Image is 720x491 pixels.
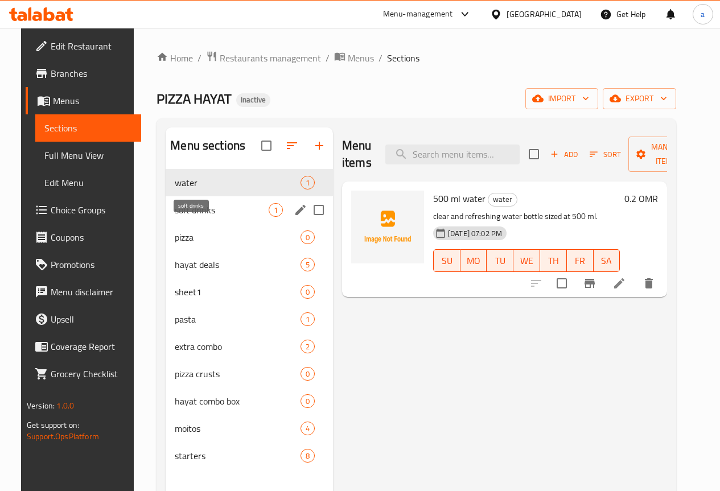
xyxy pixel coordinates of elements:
a: Support.OpsPlatform [27,429,99,444]
div: soft drinks1edit [166,196,333,224]
img: 500 ml water [351,191,424,263]
div: pizza0 [166,224,333,251]
span: Edit Menu [44,176,132,189]
p: clear and refreshing water bottle sized at 500 ml. [433,209,620,224]
a: Menu disclaimer [26,278,141,306]
span: Coverage Report [51,340,132,353]
div: pasta1 [166,306,333,333]
div: Menu-management [383,7,453,21]
span: import [534,92,589,106]
span: Promotions [51,258,132,271]
span: Add [549,148,579,161]
button: export [603,88,676,109]
span: 8 [301,451,314,461]
h2: Menu items [342,137,372,171]
a: Edit Menu [35,169,141,196]
span: Select all sections [254,134,278,158]
span: 2 [301,341,314,352]
span: Edit Restaurant [51,39,132,53]
span: Menus [348,51,374,65]
span: 1.0.0 [56,398,74,413]
span: MO [465,253,483,269]
span: hayat deals [175,258,301,271]
span: 1 [301,314,314,325]
input: search [385,145,520,164]
button: Add [546,146,582,163]
span: Sections [44,121,132,135]
button: Branch-specific-item [576,270,603,297]
span: water [488,193,517,206]
span: Menus [53,94,132,108]
span: [DATE] 07:02 PM [443,228,507,239]
span: 5 [301,259,314,270]
span: Sections [387,51,419,65]
div: pasta [175,312,301,326]
span: Coupons [51,230,132,244]
a: Branches [26,60,141,87]
h2: Menu sections [170,137,245,154]
h6: 0.2 OMR [624,191,658,207]
span: Upsell [51,312,132,326]
button: Manage items [628,137,705,172]
div: water1 [166,169,333,196]
span: sheet1 [175,285,301,299]
span: PIZZA HAYAT [157,86,232,112]
span: Add item [546,146,582,163]
a: Full Menu View [35,142,141,169]
button: Sort [587,146,624,163]
span: Manage items [637,140,696,168]
li: / [198,51,201,65]
div: items [269,203,283,217]
span: SA [598,253,616,269]
span: water [175,176,301,189]
a: Promotions [26,251,141,278]
span: Version: [27,398,55,413]
a: Home [157,51,193,65]
div: pizza crusts0 [166,360,333,387]
button: Add section [306,132,333,159]
div: moitos4 [166,415,333,442]
button: MO [460,249,487,272]
a: Upsell [26,306,141,333]
span: export [612,92,667,106]
span: 0 [301,287,314,298]
span: Choice Groups [51,203,132,217]
div: items [301,394,315,408]
a: Sections [35,114,141,142]
span: 0 [301,369,314,379]
span: 0 [301,396,314,407]
span: starters [175,449,301,463]
span: FR [571,253,589,269]
div: moitos [175,422,301,435]
span: 4 [301,423,314,434]
a: Restaurants management [206,51,321,65]
button: edit [292,201,309,218]
nav: Menu sections [166,164,333,474]
span: Select to update [550,271,574,295]
nav: breadcrumb [157,51,676,65]
span: Sort [590,148,621,161]
button: WE [513,249,540,272]
span: soft drinks [175,203,269,217]
button: SU [433,249,460,272]
div: sheet10 [166,278,333,306]
div: items [301,230,315,244]
div: extra combo2 [166,333,333,360]
span: 1 [301,178,314,188]
span: pizza crusts [175,367,301,381]
button: SA [594,249,620,272]
a: Coupons [26,224,141,251]
span: extra combo [175,340,301,353]
span: 500 ml water [433,190,486,207]
span: Select section [522,142,546,166]
span: Get support on: [27,418,79,432]
div: items [301,422,315,435]
span: 0 [301,232,314,243]
div: items [301,176,315,189]
li: / [326,51,330,65]
div: hayat deals5 [166,251,333,278]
